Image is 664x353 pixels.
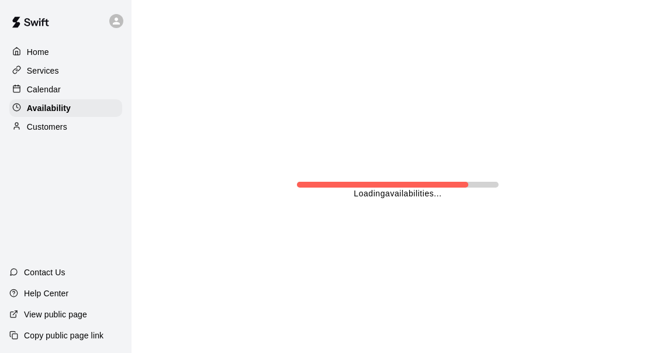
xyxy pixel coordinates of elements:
[9,81,122,98] a: Calendar
[354,188,441,200] p: Loading availabilities ...
[27,84,61,95] p: Calendar
[9,118,122,136] a: Customers
[24,309,87,320] p: View public page
[9,62,122,79] a: Services
[24,288,68,299] p: Help Center
[9,43,122,61] a: Home
[27,121,67,133] p: Customers
[24,267,65,278] p: Contact Us
[24,330,103,341] p: Copy public page link
[27,65,59,77] p: Services
[27,102,71,114] p: Availability
[27,46,49,58] p: Home
[9,99,122,117] a: Availability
